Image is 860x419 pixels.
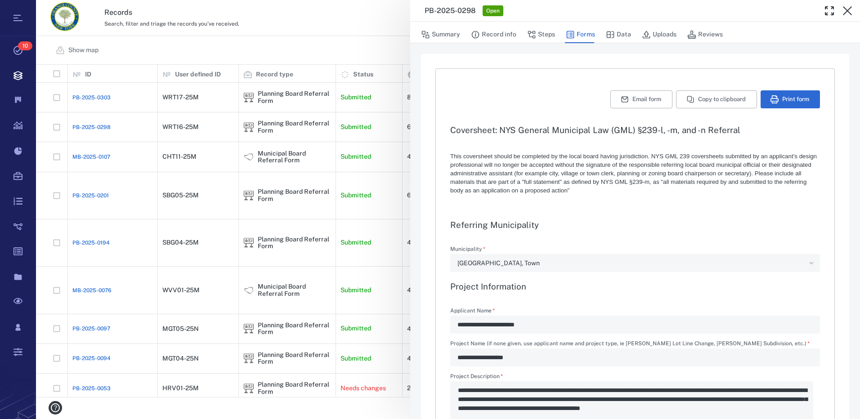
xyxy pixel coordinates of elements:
span: Open [484,7,502,15]
button: Email form [610,90,672,108]
button: Reviews [687,26,723,43]
label: Project Description [450,374,820,381]
label: Project Name (if none given, use applicant name and project type, ie [PERSON_NAME] Lot Line Chang... [450,341,820,348]
div: Municipality [450,254,820,272]
label: Municipality [450,246,820,254]
button: Close [838,2,856,20]
button: Steps [527,26,555,43]
h3: PB-2025-0298 [425,5,475,16]
div: Project Name (if none given, use applicant name and project type, ie Smith Lot Line Change, Jones... [450,348,820,366]
label: Applicant Name [450,308,820,316]
div: [GEOGRAPHIC_DATA], Town [457,258,806,268]
button: Copy to clipboard [676,90,757,108]
button: Print form [761,90,820,108]
div: Applicant Name [450,316,820,334]
button: Forms [566,26,595,43]
button: Summary [421,26,460,43]
button: Record info [471,26,516,43]
span: This coversheet should be completed by the local board having jurisdiction. NYS GML 239 covershee... [450,153,817,194]
span: Help [20,6,39,14]
span: 10 [18,41,32,50]
button: Uploads [642,26,676,43]
h3: Coversheet: NYS General Municipal Law (GML) §239-l, -m, and -n Referral [450,125,820,135]
button: Data [606,26,631,43]
h3: Project Information [450,281,820,292]
button: Toggle Fullscreen [820,2,838,20]
h3: Referring Municipality [450,219,820,230]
